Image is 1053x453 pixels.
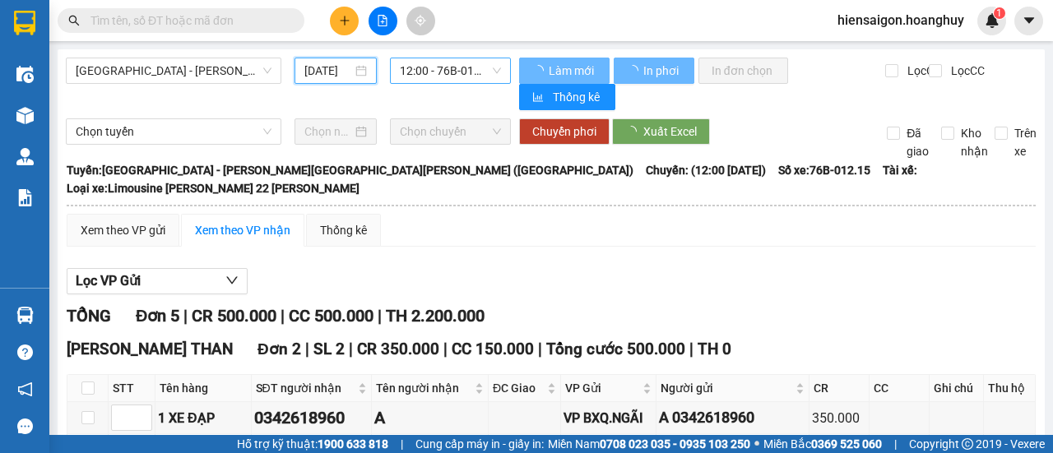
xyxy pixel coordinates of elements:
button: caret-down [1014,7,1043,35]
span: Đơn 2 [257,340,301,358]
span: Cung cấp máy in - giấy in: [415,435,544,453]
span: In phơi [643,62,681,80]
span: Miền Nam [548,435,750,453]
span: | [378,306,382,326]
div: Thống kê [320,221,367,239]
sup: 1 [994,7,1005,19]
div: 350.000 [812,408,866,428]
span: loading [532,65,546,76]
span: loading [627,65,641,76]
span: Loại xe: Limousine [PERSON_NAME] 22 [PERSON_NAME] [67,179,360,197]
span: Lọc CR [901,62,944,80]
div: A [374,405,485,431]
span: Miền Bắc [763,435,882,453]
span: Lọc CC [944,62,987,80]
th: STT [109,375,155,402]
span: TỔNG [67,306,111,326]
span: Làm mới [549,62,596,80]
td: VP BXQ.NGÃI [561,402,657,434]
span: ⚪️ [754,441,759,447]
img: warehouse-icon [16,307,34,324]
th: CC [870,375,930,402]
span: | [894,435,897,453]
span: 1 [996,7,1002,19]
span: CR 500.000 [192,306,276,326]
span: Người gửi [661,379,792,397]
span: down [225,274,239,287]
span: TH 0 [698,340,731,358]
span: Hỗ trợ kỹ thuật: [237,435,388,453]
button: Làm mới [519,58,610,84]
span: CC 150.000 [452,340,534,358]
span: 12:00 - 76B-012.15 [400,58,500,83]
span: CR 350.000 [357,340,439,358]
span: | [281,306,285,326]
span: notification [17,381,33,397]
button: In đơn chọn [698,58,788,84]
span: Kho nhận [954,124,995,160]
span: TH 2.200.000 [386,306,485,326]
span: | [305,340,309,358]
button: bar-chartThống kê [519,84,615,110]
button: file-add [369,7,397,35]
img: icon-new-feature [985,13,1000,28]
span: message [17,418,33,434]
div: A 0342618960 [659,406,806,429]
span: aim [415,15,426,26]
th: Ghi chú [930,375,984,402]
span: bar-chart [532,91,546,104]
span: plus [339,15,350,26]
td: A [372,402,489,434]
th: CR [809,375,870,402]
span: Thống kê [553,88,602,106]
button: aim [406,7,435,35]
div: 1 XE ĐẠP [158,408,248,428]
span: Chọn chuyến [400,119,500,144]
input: Tìm tên, số ĐT hoặc mã đơn [90,12,285,30]
div: 0342618960 [254,405,369,431]
strong: 0708 023 035 - 0935 103 250 [600,437,750,451]
button: plus [330,7,359,35]
input: Chọn ngày [304,122,352,141]
span: copyright [962,438,973,450]
span: Số xe: 76B-012.15 [778,161,870,179]
span: Sài Gòn - Quảng Ngãi (Hàng Hoá) [76,58,271,83]
span: | [538,340,542,358]
strong: 1900 633 818 [318,437,388,451]
span: VP Gửi [565,379,640,397]
img: solution-icon [16,189,34,206]
span: Xuất Excel [643,122,697,141]
img: warehouse-icon [16,148,34,165]
span: Tên người nhận [376,379,471,397]
div: Xem theo VP nhận [195,221,290,239]
button: In phơi [614,58,694,84]
img: logo-vxr [14,11,35,35]
button: Lọc VP Gửi [67,268,248,294]
input: 12/10/2025 [304,62,352,80]
span: | [689,340,693,358]
span: hiensaigon.hoanghuy [824,10,977,30]
b: Tuyến: [GEOGRAPHIC_DATA] - [PERSON_NAME][GEOGRAPHIC_DATA][PERSON_NAME] ([GEOGRAPHIC_DATA]) [67,164,633,177]
span: Lọc VP Gửi [76,270,141,291]
span: loading [625,126,643,137]
span: CC 500.000 [289,306,373,326]
strong: 0369 525 060 [811,437,882,451]
span: | [349,340,353,358]
th: Thu hộ [984,375,1036,402]
span: SĐT người nhận [256,379,355,397]
span: SL 2 [313,340,345,358]
button: Xuất Excel [612,118,710,145]
span: [PERSON_NAME] THAN [67,340,233,358]
span: Chuyến: (12:00 [DATE]) [646,161,766,179]
span: | [183,306,188,326]
span: question-circle [17,344,33,360]
span: search [68,15,80,26]
img: warehouse-icon [16,66,34,83]
span: caret-down [1022,13,1037,28]
span: ĐC Giao [493,379,544,397]
span: Chọn tuyến [76,119,271,144]
span: | [401,435,403,453]
span: Trên xe [1008,124,1043,160]
div: Xem theo VP gửi [81,221,165,239]
span: Đã giao [900,124,935,160]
